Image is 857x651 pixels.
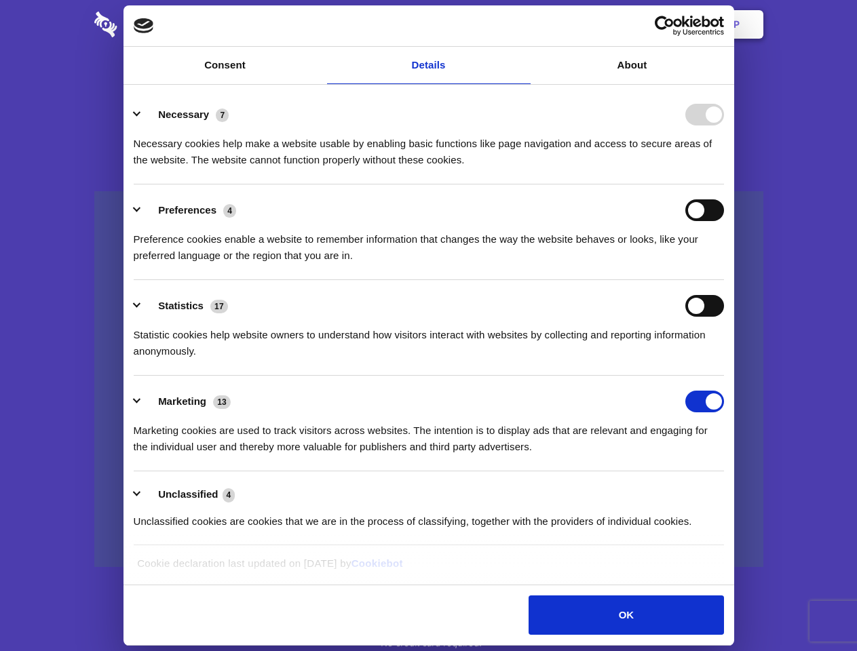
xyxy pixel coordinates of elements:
span: 17 [210,300,228,313]
span: 4 [223,204,236,218]
button: Preferences (4) [134,199,245,221]
a: Usercentrics Cookiebot - opens in a new window [605,16,724,36]
a: Login [615,3,674,45]
a: Wistia video thumbnail [94,191,763,568]
h1: Eliminate Slack Data Loss. [94,61,763,110]
a: Pricing [398,3,457,45]
label: Preferences [158,204,216,216]
a: Contact [550,3,613,45]
div: Unclassified cookies are cookies that we are in the process of classifying, together with the pro... [134,503,724,530]
button: OK [529,595,723,635]
span: 7 [216,108,229,122]
label: Necessary [158,108,209,120]
iframe: Drift Widget Chat Controller [789,583,841,635]
a: Cookiebot [351,557,403,569]
a: Consent [123,47,327,84]
a: Details [327,47,531,84]
button: Marketing (13) [134,391,240,412]
h4: Auto-redaction of sensitive data, encrypted data sharing and self-destructing private chats. Shar... [94,123,763,168]
button: Necessary (7) [134,104,237,125]
label: Statistics [158,300,204,311]
div: Cookie declaration last updated on [DATE] by [127,555,730,582]
img: logo-wordmark-white-trans-d4663122ce5f474addd5e946df7df03e33cb6a1c49d2221995e7729f52c070b2.svg [94,12,210,37]
img: logo [134,18,154,33]
div: Necessary cookies help make a website usable by enabling basic functions like page navigation and... [134,125,724,168]
button: Unclassified (4) [134,486,244,503]
span: 13 [213,395,231,409]
a: About [531,47,734,84]
div: Statistic cookies help website owners to understand how visitors interact with websites by collec... [134,317,724,359]
div: Marketing cookies are used to track visitors across websites. The intention is to display ads tha... [134,412,724,455]
button: Statistics (17) [134,295,237,317]
label: Marketing [158,395,206,407]
span: 4 [223,488,235,502]
div: Preference cookies enable a website to remember information that changes the way the website beha... [134,221,724,264]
